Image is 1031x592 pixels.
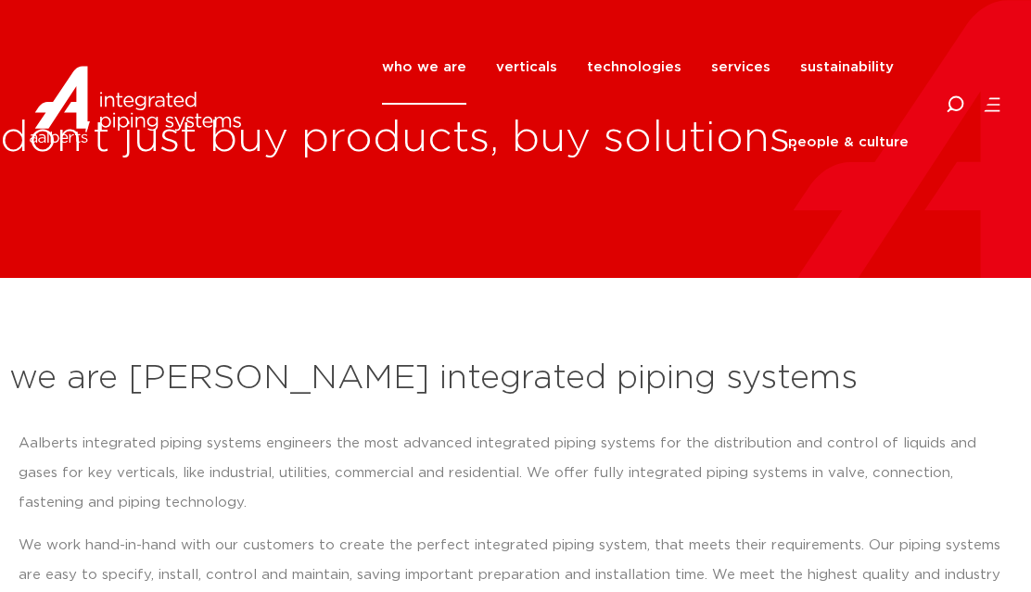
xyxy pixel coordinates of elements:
[788,105,909,180] a: people & culture
[250,30,910,180] nav: Menu
[9,357,1022,401] h2: we are [PERSON_NAME] integrated piping systems
[587,30,681,105] a: technologies
[496,30,557,105] a: verticals
[382,30,466,105] a: who we are
[711,30,770,105] a: services
[19,429,1012,518] p: Aalberts integrated piping systems engineers the most advanced integrated piping systems for the ...
[800,30,894,105] a: sustainability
